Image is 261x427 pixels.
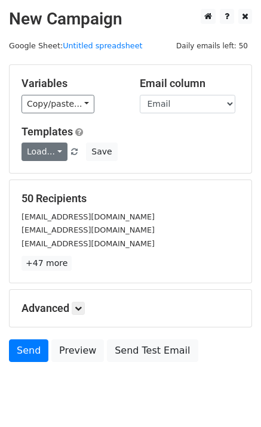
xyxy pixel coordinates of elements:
a: Daily emails left: 50 [172,41,252,50]
small: Google Sheet: [9,41,143,50]
h5: Email column [140,77,240,90]
span: Daily emails left: 50 [172,39,252,52]
a: Load... [22,143,67,161]
a: +47 more [22,256,72,271]
h5: 50 Recipients [22,192,239,205]
a: Send Test Email [107,339,198,362]
small: [EMAIL_ADDRESS][DOMAIN_NAME] [22,239,155,248]
h2: New Campaign [9,9,252,29]
a: Send [9,339,48,362]
h5: Advanced [22,302,239,315]
small: [EMAIL_ADDRESS][DOMAIN_NAME] [22,225,155,234]
iframe: Chat Widget [201,370,261,427]
a: Preview [51,339,104,362]
a: Untitled spreadsheet [63,41,142,50]
small: [EMAIL_ADDRESS][DOMAIN_NAME] [22,212,155,221]
h5: Variables [22,77,122,90]
a: Copy/paste... [22,95,94,113]
a: Templates [22,125,73,138]
button: Save [86,143,117,161]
